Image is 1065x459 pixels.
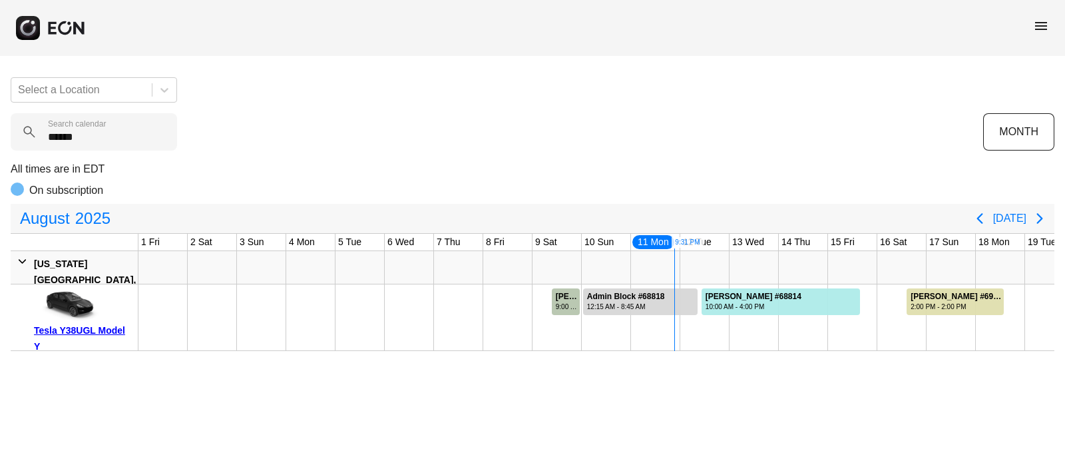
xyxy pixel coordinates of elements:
[385,234,417,250] div: 6 Wed
[434,234,463,250] div: 7 Thu
[701,284,861,315] div: Rented for 4 days by curtis dorsey Current status is confirmed
[993,207,1026,230] button: [DATE]
[966,205,993,232] button: Previous page
[17,205,73,232] span: August
[779,234,813,250] div: 14 Thu
[335,234,364,250] div: 5 Tue
[34,256,136,304] div: [US_STATE][GEOGRAPHIC_DATA], [GEOGRAPHIC_DATA]
[483,234,507,250] div: 8 Fri
[556,292,579,302] div: [PERSON_NAME] #68686
[11,161,1054,177] p: All times are in EDT
[927,234,961,250] div: 17 Sun
[73,205,113,232] span: 2025
[877,234,909,250] div: 16 Sat
[551,284,581,315] div: Rented for 1 days by rich wagner Current status is completed
[906,284,1004,315] div: Rented for 2 days by Nanzhong Deng Current status is verified
[12,205,118,232] button: August2025
[582,234,616,250] div: 10 Sun
[34,322,133,354] div: Tesla Y38UGL Model Y
[48,119,106,129] label: Search calendar
[237,234,267,250] div: 3 Sun
[188,234,215,250] div: 2 Sat
[730,234,767,250] div: 13 Wed
[706,292,801,302] div: [PERSON_NAME] #68814
[911,292,1002,302] div: [PERSON_NAME] #69432
[983,113,1054,151] button: MONTH
[587,292,665,302] div: Admin Block #68818
[587,302,665,312] div: 12:15 AM - 8:45 AM
[911,302,1002,312] div: 2:00 PM - 2:00 PM
[34,289,101,322] img: car
[1033,18,1049,34] span: menu
[631,234,676,250] div: 11 Mon
[828,234,857,250] div: 15 Fri
[556,302,579,312] div: 9:00 AM - 11:30 PM
[1026,205,1053,232] button: Next page
[706,302,801,312] div: 10:00 AM - 4:00 PM
[138,234,162,250] div: 1 Fri
[680,234,714,250] div: 12 Tue
[29,183,103,199] p: On subscription
[286,234,318,250] div: 4 Mon
[532,234,560,250] div: 9 Sat
[976,234,1012,250] div: 18 Mon
[1025,234,1059,250] div: 19 Tue
[582,284,698,315] div: Rented for 3 days by Admin Block Current status is rental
